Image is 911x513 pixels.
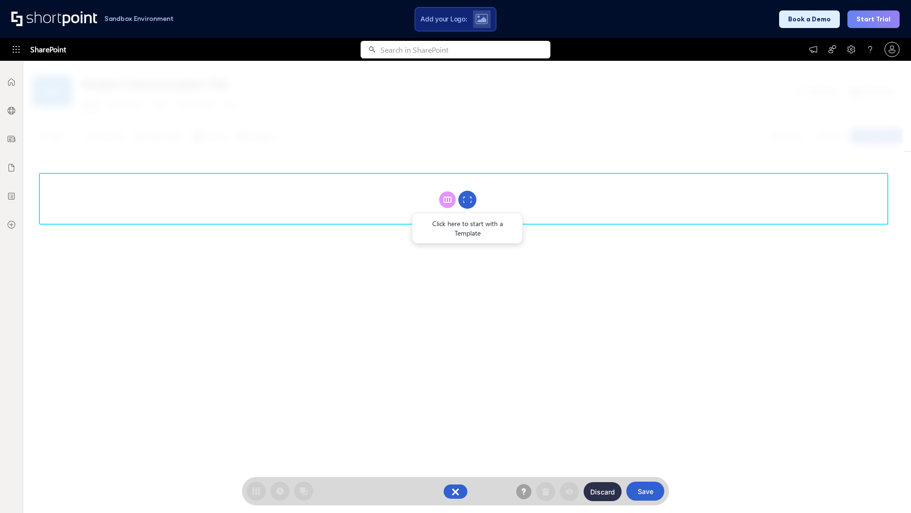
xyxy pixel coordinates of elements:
[779,10,840,28] button: Book a Demo
[584,482,622,501] button: Discard
[381,41,550,58] input: Search in SharePoint
[864,467,911,513] iframe: Chat Widget
[104,16,174,21] h1: Sandbox Environment
[847,10,900,28] button: Start Trial
[30,38,66,61] span: SharePoint
[475,14,488,24] img: Upload logo
[420,15,467,23] span: Add your Logo:
[626,482,664,501] button: Save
